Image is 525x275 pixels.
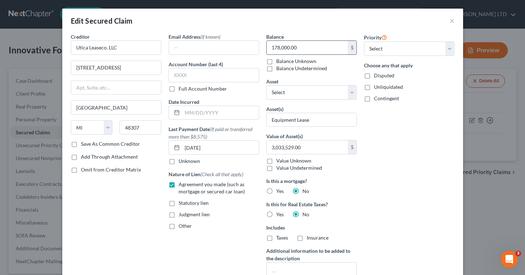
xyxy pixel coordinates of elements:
span: Disputed [374,72,394,78]
span: No [302,211,309,217]
div: $ [348,41,356,54]
label: Value Unknown [276,157,311,164]
span: Creditor [71,34,90,40]
span: Contingent [374,95,399,101]
iframe: Intercom live chat [501,251,518,268]
label: Last Payment Date [169,125,259,140]
label: Balance Undetermined [276,65,327,72]
span: Asset [266,78,278,85]
span: Judgment lien [179,211,210,217]
label: Date Incurred [169,98,199,106]
input: Enter address... [71,61,161,74]
input: -- [169,41,259,54]
label: Is this a mortgage? [266,177,357,185]
label: Asset(s) [266,105,283,113]
label: Save As Common Creditor [81,140,140,148]
input: Enter city... [71,101,161,114]
label: Is this for Real Estate Taxes? [266,201,357,208]
label: Email Address [169,33,220,40]
label: Value Undetermined [276,164,322,172]
input: MM/DD/YYYY [182,141,259,154]
span: (If paid or transferred more than $8,575) [169,126,252,140]
div: Edit Secured Claim [71,16,133,26]
div: $ [348,140,356,154]
label: Choose any that apply [364,62,454,69]
input: Specify... [267,113,356,127]
span: Insurance [307,235,329,241]
label: Includes [266,224,357,231]
label: Balance Unknown [276,58,316,65]
label: Full Account Number [179,85,227,92]
span: Yes [276,188,284,194]
span: Yes [276,211,284,217]
span: Taxes [276,235,288,241]
label: Account Number (last 4) [169,61,223,68]
input: 0.00 [267,140,348,154]
input: MM/DD/YYYY [182,106,259,120]
input: Apt, Suite, etc... [71,81,161,95]
span: 3 [515,251,521,256]
label: Additional information to be added to the description [266,247,357,262]
span: Omit from Creditor Matrix [81,167,141,173]
label: Priority [364,33,387,42]
span: Agreement you made (such as mortgage or secured car loan) [179,181,245,194]
span: Statutory lien [179,200,209,206]
span: (if known) [200,34,220,40]
input: Search creditor by name... [71,40,161,55]
label: Value of Asset(s) [266,132,303,140]
span: (Check all that apply) [200,171,243,177]
label: Add Through Attachment [81,153,138,160]
label: Unknown [179,158,200,165]
input: XXXX [169,68,259,82]
span: No [302,188,309,194]
span: Other [179,223,192,229]
span: Unliquidated [374,84,403,90]
label: Balance [266,33,284,40]
label: Nature of Lien [169,170,243,178]
button: × [449,16,454,25]
input: Enter zip... [120,120,161,135]
input: 0.00 [267,41,348,54]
